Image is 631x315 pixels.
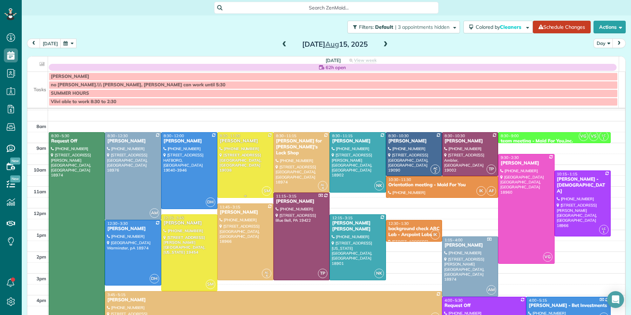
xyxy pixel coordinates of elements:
span: SM [206,280,215,289]
span: 11:45 - 3:15 [220,205,240,209]
span: SM [262,186,271,196]
div: [PERSON_NAME] for [PERSON_NAME]'s Lock Shop [276,138,327,156]
span: Filters: [359,24,374,30]
span: AL [321,183,325,187]
span: AM [150,208,159,218]
span: 1pm [36,232,46,238]
h2: [DATE] 15, 2025 [291,40,379,48]
div: [PERSON_NAME] [276,199,327,205]
span: no [PERSON_NAME].\\\ [PERSON_NAME], [PERSON_NAME] can work until 5:30 [51,82,225,88]
span: New [10,157,20,165]
button: Day [593,39,613,48]
span: AM [487,285,496,295]
span: Default [375,24,394,30]
div: Open Intercom Messenger [607,291,624,308]
div: [PERSON_NAME] [163,220,215,226]
span: 4:00 - 5:30 [445,298,463,303]
span: NK [374,181,384,190]
span: 12pm [34,210,46,216]
span: 8:30 - 12:00 [164,133,184,138]
span: LC [602,133,606,137]
div: [PERSON_NAME] [444,242,496,248]
span: 11am [34,189,46,194]
span: | 3 appointments hidden [395,24,449,30]
span: DH [206,197,215,207]
span: 12:15 - 3:45 [164,215,184,220]
div: Request Off [444,303,524,309]
button: Filters: Default | 3 appointments hidden [347,21,460,33]
div: [PERSON_NAME] - Bet Investments [528,303,608,309]
span: TP [318,269,327,278]
div: [PERSON_NAME] [219,138,271,144]
span: 4:00 - 5:15 [529,298,547,303]
button: prev [27,39,40,48]
span: TP [487,165,496,174]
div: background check ARC Lab - Arcpoint Labs [388,226,440,238]
span: 8:30 - 10:30 [445,133,465,138]
div: [PERSON_NAME] [444,138,496,144]
div: [PERSON_NAME] [500,160,552,166]
button: Actions [593,21,626,33]
span: 2pm [36,254,46,260]
div: team meeting - Maid For You,inc. [500,138,609,144]
span: 12:30 - 3:30 [107,221,128,226]
button: [DATE] [40,39,61,48]
small: 4 [262,273,271,279]
span: 3:45 - 5:15 [107,292,125,297]
div: [PERSON_NAME] [388,138,440,144]
span: Colored by [476,24,524,30]
span: VG [543,252,552,262]
span: Aug [325,40,339,48]
span: 8:30 - 9:00 [501,133,519,138]
span: VG [579,132,588,141]
small: 1 [599,135,608,142]
span: View week [354,58,376,63]
div: Request Off [51,138,103,144]
small: 4 [318,185,327,192]
button: next [612,39,626,48]
span: 8am [36,123,46,129]
div: [PERSON_NAME] [107,226,159,232]
span: AL [265,270,269,274]
small: 1 [599,229,608,235]
div: [PERSON_NAME] - [DEMOGRAPHIC_DATA] [557,176,609,194]
span: 8:30 - 10:30 [388,133,409,138]
span: [DATE] [326,58,341,63]
span: IK [476,186,486,196]
span: 1:15 - 4:00 [445,237,463,242]
span: 8:30 - 11:15 [332,133,352,138]
span: Viivi able to work 8:30 to 2:30 [51,99,116,105]
span: AF [487,186,496,196]
span: 8:30 - 5:30 [51,133,69,138]
div: Orientation meeting - Maid For You [388,182,496,188]
span: 3pm [36,276,46,281]
span: 8:30 - 12:30 [107,133,128,138]
span: 4pm [36,297,46,303]
span: SUMMER HOURS [51,91,89,96]
div: [PERSON_NAME] [107,297,440,303]
a: Schedule Changes [533,21,591,33]
span: 10am [34,167,46,173]
button: Colored byCleaners [463,21,533,33]
span: 10:15 - 1:15 [557,172,577,176]
span: 10:30 - 11:30 [388,177,411,182]
span: Cleaners [500,24,522,30]
span: 9am [36,145,46,151]
span: IK [430,230,440,240]
span: 9:30 - 2:30 [501,155,519,160]
div: [PERSON_NAME] [107,138,159,144]
a: Filters: Default | 3 appointments hidden [344,21,460,33]
span: 12:15 - 3:15 [332,215,352,220]
span: NK [374,269,384,278]
span: LC [602,227,606,230]
span: 11:15 - 3:15 [276,194,296,199]
div: [PERSON_NAME] [332,138,384,144]
div: [PERSON_NAME] [PERSON_NAME] [332,220,384,232]
span: 12:30 - 1:30 [388,221,409,226]
span: 62h open [326,64,346,71]
span: DH [150,274,159,283]
span: AC [433,166,437,170]
span: [PERSON_NAME] [51,74,89,79]
div: [PERSON_NAME] [219,209,271,215]
small: 2 [431,168,440,175]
